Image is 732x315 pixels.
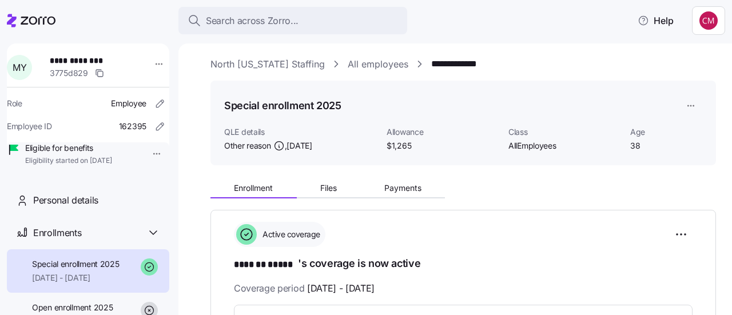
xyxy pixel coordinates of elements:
[224,98,341,113] h1: Special enrollment 2025
[348,57,408,71] a: All employees
[13,63,26,72] span: M Y
[630,126,702,138] span: Age
[287,140,312,151] span: [DATE]
[320,184,337,192] span: Files
[259,229,320,240] span: Active coverage
[384,184,421,192] span: Payments
[210,57,325,71] a: North [US_STATE] Staffing
[638,14,674,27] span: Help
[33,226,81,240] span: Enrollments
[50,67,88,79] span: 3775d829
[234,184,273,192] span: Enrollment
[32,258,120,270] span: Special enrollment 2025
[33,193,98,208] span: Personal details
[508,140,621,151] span: AllEmployees
[699,11,718,30] img: c76f7742dad050c3772ef460a101715e
[119,121,146,132] span: 162395
[628,9,683,32] button: Help
[387,126,499,138] span: Allowance
[7,98,22,109] span: Role
[224,140,312,151] span: Other reason ,
[178,7,407,34] button: Search across Zorro...
[224,126,377,138] span: QLE details
[111,98,146,109] span: Employee
[307,281,375,296] span: [DATE] - [DATE]
[25,156,112,166] span: Eligibility started on [DATE]
[234,256,693,272] h1: 's coverage is now active
[387,140,499,151] span: $1,265
[206,14,299,28] span: Search across Zorro...
[32,272,120,284] span: [DATE] - [DATE]
[7,121,52,132] span: Employee ID
[508,126,621,138] span: Class
[630,140,702,151] span: 38
[234,281,375,296] span: Coverage period
[25,142,112,154] span: Eligible for benefits
[32,302,113,313] span: Open enrollment 2025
